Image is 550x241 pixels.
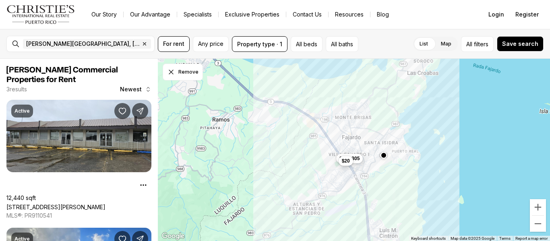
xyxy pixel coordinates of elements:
[6,66,118,84] span: [PERSON_NAME] Commercial Properties for Rent
[370,9,395,20] a: Blog
[488,11,504,18] span: Login
[26,41,140,47] span: [PERSON_NAME][GEOGRAPHIC_DATA], [GEOGRAPHIC_DATA]
[198,41,223,47] span: Any price
[163,64,203,80] button: Dismiss drawing
[6,86,27,93] p: 3 results
[339,155,360,162] span: $307,305
[6,204,105,210] a: 2 CALLE 5, FAJARDO PR, 00738
[114,103,130,119] button: Save Property: 2 CALLE 5
[158,36,190,52] button: For rent
[6,5,75,24] img: logo
[193,36,229,52] button: Any price
[135,177,151,193] button: Property options
[286,9,328,20] button: Contact Us
[474,40,488,48] span: filters
[132,103,148,119] button: Share Property
[326,36,358,52] button: All baths
[461,36,494,52] button: Allfilters
[232,36,287,52] button: Property type · 1
[434,37,458,51] label: Map
[291,36,323,52] button: All beds
[120,86,142,93] span: Newest
[484,6,509,23] button: Login
[342,158,350,164] span: $20
[336,154,363,163] button: $307,305
[329,9,370,20] a: Resources
[502,41,538,47] span: Save search
[413,37,434,51] label: List
[219,9,286,20] a: Exclusive Properties
[115,81,156,97] button: Newest
[466,40,472,48] span: All
[515,11,539,18] span: Register
[511,6,544,23] button: Register
[339,156,353,166] button: $20
[163,41,184,47] span: For rent
[14,108,30,114] p: Active
[85,9,123,20] a: Our Story
[497,36,544,51] button: Save search
[124,9,177,20] a: Our Advantage
[177,9,218,20] a: Specialists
